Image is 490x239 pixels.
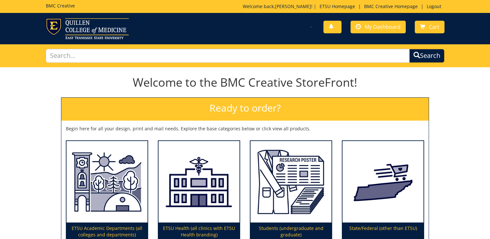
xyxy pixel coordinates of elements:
[46,3,75,8] h5: BMC Creative
[361,3,421,9] a: BMC Creative Homepage
[243,3,444,10] p: Welcome back, ! | | |
[409,49,444,63] button: Search
[61,76,429,89] h1: Welcome to the BMC Creative StoreFront!
[365,23,401,30] span: My Dashboard
[158,141,240,223] img: ETSU Health (all clinics with ETSU Health branding)
[66,141,148,223] img: ETSU Academic Departments (all colleges and departments)
[61,98,429,121] h2: Ready to order?
[316,3,358,9] a: ETSU Homepage
[275,3,311,9] a: [PERSON_NAME]
[66,125,424,132] p: Begin here for all your design, print and mail needs. Explore the base categories below or click ...
[250,141,332,223] img: Students (undergraduate and graduate)
[424,3,444,9] a: Logout
[351,21,406,33] a: My Dashboard
[415,21,444,33] a: Cart
[46,18,129,39] img: ETSU logo
[429,23,439,30] span: Cart
[46,49,410,63] input: Search...
[342,141,424,223] img: State/Federal (other than ETSU)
